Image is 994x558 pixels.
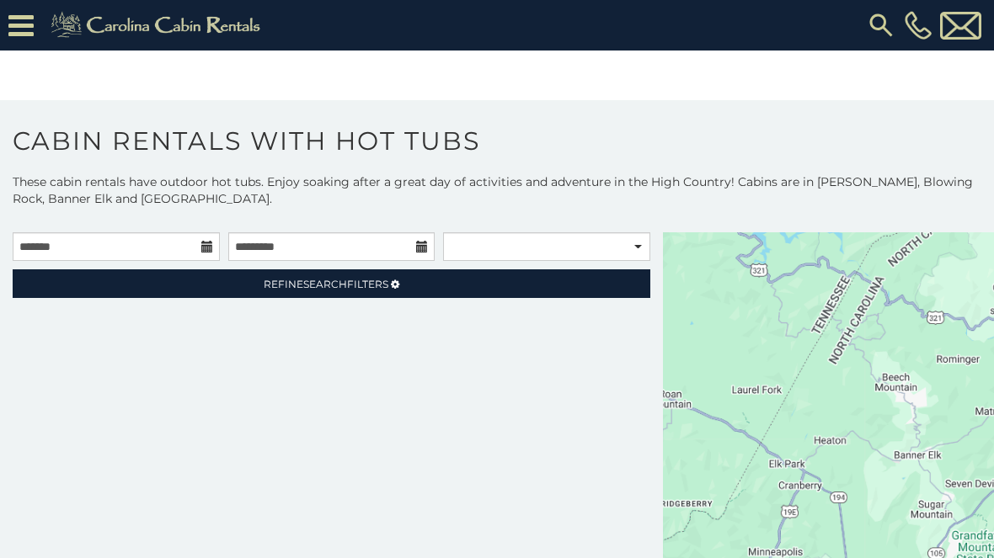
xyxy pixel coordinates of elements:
a: RefineSearchFilters [13,269,650,298]
a: [PHONE_NUMBER] [900,11,936,40]
span: Refine Filters [264,278,388,290]
img: Khaki-logo.png [42,8,275,42]
span: Search [303,278,347,290]
img: search-regular.svg [866,10,896,40]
